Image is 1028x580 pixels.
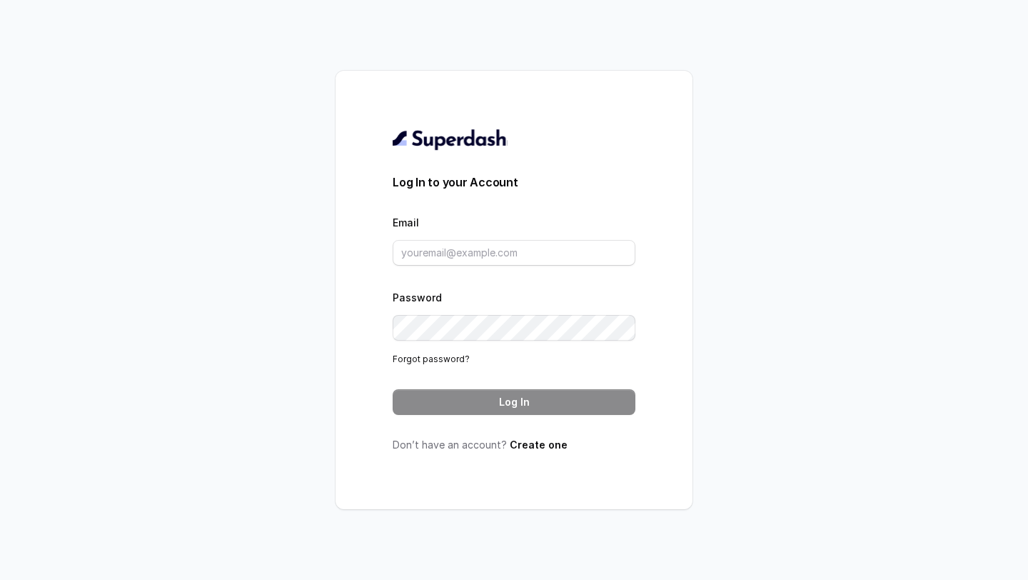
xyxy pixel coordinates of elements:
label: Password [393,291,442,304]
input: youremail@example.com [393,240,635,266]
a: Forgot password? [393,354,470,364]
button: Log In [393,389,635,415]
h3: Log In to your Account [393,174,635,191]
label: Email [393,216,419,229]
a: Create one [510,439,568,451]
p: Don’t have an account? [393,438,635,452]
img: light.svg [393,128,508,151]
